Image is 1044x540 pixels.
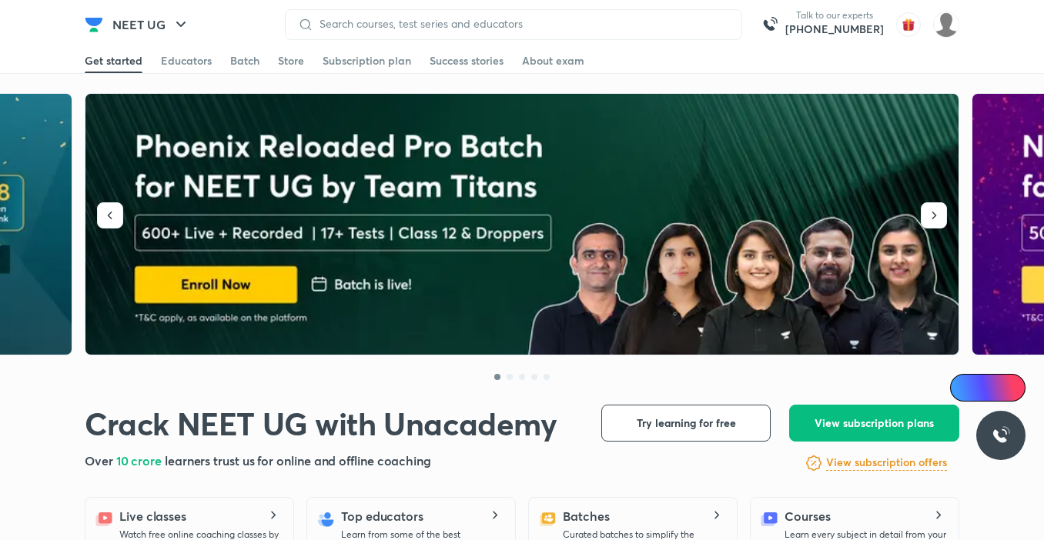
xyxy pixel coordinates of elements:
span: Ai Doubts [975,382,1016,394]
div: Success stories [430,53,504,68]
p: Talk to our experts [785,9,884,22]
h6: View subscription offers [826,455,947,471]
a: Get started [85,48,142,73]
a: View subscription offers [826,454,947,472]
h1: Crack NEET UG with Unacademy [85,405,557,442]
div: Batch [230,53,259,68]
a: Subscription plan [323,48,411,73]
input: Search courses, test series and educators [313,18,729,30]
a: Ai Doubts [950,374,1026,402]
h5: Live classes [119,507,186,525]
img: call-us [755,9,785,40]
a: Educators [161,48,212,73]
span: View subscription plans [815,415,934,431]
a: Success stories [430,48,504,73]
h5: Courses [785,507,830,525]
a: Store [278,48,304,73]
a: [PHONE_NUMBER] [785,22,884,37]
span: Over [85,452,116,468]
h5: Batches [563,507,609,525]
a: Batch [230,48,259,73]
h5: Top educators [341,507,423,525]
div: Get started [85,53,142,68]
span: learners trust us for online and offline coaching [165,452,431,468]
img: Priyanshu chakraborty [933,12,959,38]
div: About exam [522,53,584,68]
div: Subscription plan [323,53,411,68]
img: avatar [896,12,921,37]
a: About exam [522,48,584,73]
img: Icon [959,382,972,394]
div: Educators [161,53,212,68]
div: Store [278,53,304,68]
span: Try learning for free [637,415,736,431]
button: NEET UG [103,9,199,40]
button: Try learning for free [601,405,771,442]
button: View subscription plans [789,405,959,442]
span: 10 crore [116,452,165,468]
img: ttu [992,426,1010,445]
img: Company Logo [85,15,103,34]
